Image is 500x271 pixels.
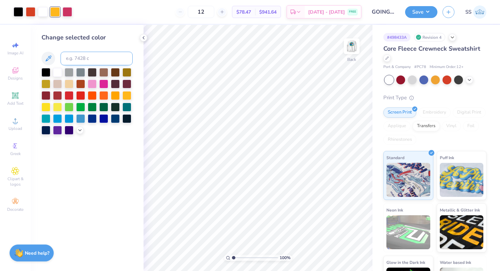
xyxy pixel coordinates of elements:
span: Image AI [7,50,23,56]
button: Save [405,6,437,18]
span: $941.64 [259,9,277,16]
span: Greek [10,151,21,156]
span: 100 % [280,255,290,261]
div: Foil [463,121,479,131]
img: Back [345,39,359,53]
span: Glow in the Dark Ink [386,259,425,266]
div: Rhinestones [383,135,416,145]
img: Puff Ink [440,163,484,197]
span: Core Fleece Crewneck Sweatshirt [383,45,480,53]
div: Digital Print [453,107,486,118]
img: Metallic & Glitter Ink [440,215,484,249]
div: # 498433A [383,33,411,41]
span: Port & Company [383,64,411,70]
span: Metallic & Glitter Ink [440,206,480,214]
span: $78.47 [236,9,251,16]
span: Add Text [7,101,23,106]
img: Neon Ink [386,215,430,249]
div: Applique [383,121,411,131]
input: e.g. 7428 c [61,52,133,65]
input: Untitled Design [367,5,400,19]
span: Standard [386,154,404,161]
div: Change selected color [41,33,133,42]
span: Neon Ink [386,206,403,214]
div: Screen Print [383,107,416,118]
span: Decorate [7,207,23,212]
span: Clipart & logos [3,176,27,187]
strong: Need help? [25,250,49,256]
span: Designs [8,75,23,81]
img: Saima Shariff [473,5,486,19]
span: [DATE] - [DATE] [308,9,345,16]
div: Transfers [413,121,440,131]
img: Standard [386,163,430,197]
input: – – [188,6,214,18]
div: Embroidery [418,107,451,118]
span: Puff Ink [440,154,454,161]
div: Back [347,56,356,63]
div: Vinyl [442,121,461,131]
div: Print Type [383,94,486,102]
span: SS [465,8,471,16]
span: Water based Ink [440,259,471,266]
div: Revision 4 [414,33,445,41]
span: Minimum Order: 12 + [430,64,464,70]
span: Upload [9,126,22,131]
a: SS [465,5,486,19]
span: FREE [349,10,356,14]
span: # PC78 [414,64,426,70]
